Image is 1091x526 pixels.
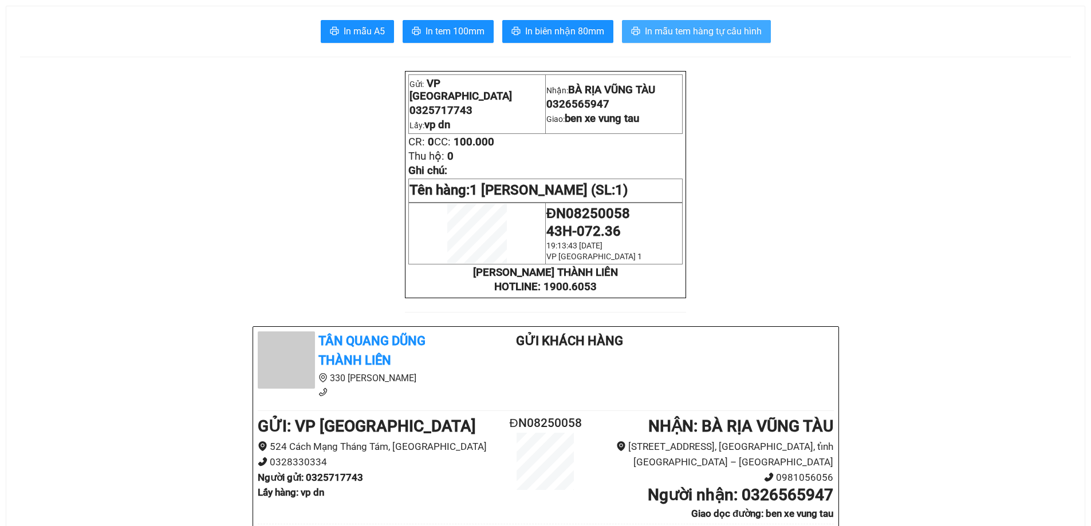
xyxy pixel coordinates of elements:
li: 0328330334 [258,454,498,470]
span: 19:13:43 [DATE] [546,241,602,250]
span: printer [330,26,339,37]
span: Lấy: [409,121,450,130]
span: In tem 100mm [426,24,485,38]
span: Ghi chú: [408,164,447,177]
b: NHẬN : BÀ RỊA VŨNG TÀU [648,417,833,436]
b: Giao dọc đường: ben xe vung tau [691,508,833,519]
span: phone [318,387,328,397]
span: printer [511,26,521,37]
li: 0981056056 [593,470,833,485]
span: ben xe vung tau [565,112,639,125]
b: Gửi khách hàng [516,334,623,348]
span: phone [764,472,774,482]
span: 0 [428,136,434,148]
span: vp dn [424,118,450,131]
strong: HOTLINE: 1900.6053 [494,280,597,293]
button: printerIn mẫu tem hàng tự cấu hình [622,20,771,43]
li: 330 [PERSON_NAME] [258,371,471,385]
span: ĐN08250058 [546,205,630,222]
strong: [PERSON_NAME] THÀNH LIÊN [473,266,618,279]
span: CC: [434,136,451,148]
b: Lấy hàng : vp dn [258,487,324,498]
button: printerIn tem 100mm [403,20,494,43]
span: In mẫu A5 [344,24,385,38]
span: In biên nhận 80mm [525,24,604,38]
span: VP [GEOGRAPHIC_DATA] 1 [546,252,642,261]
span: 43H-072.36 [546,223,621,239]
li: [STREET_ADDRESS], [GEOGRAPHIC_DATA], tỉnh [GEOGRAPHIC_DATA] – [GEOGRAPHIC_DATA] [593,439,833,469]
button: printerIn biên nhận 80mm [502,20,613,43]
button: printerIn mẫu A5 [321,20,394,43]
h2: ĐN08250058 [498,414,594,433]
b: Người nhận : 0326565947 [648,485,833,504]
span: 1) [615,182,628,198]
span: Thu hộ: [408,150,444,163]
span: environment [318,373,328,382]
b: Người gửi : 0325717743 [258,472,363,483]
p: Nhận: [546,84,682,96]
span: environment [258,441,267,451]
span: CR: [408,136,425,148]
span: In mẫu tem hàng tự cấu hình [645,24,762,38]
span: phone [258,457,267,466]
span: 0325717743 [409,104,472,117]
span: BÀ RỊA VŨNG TÀU [568,84,655,96]
span: printer [412,26,421,37]
span: 0 [447,150,454,163]
span: Giao: [546,114,639,124]
span: environment [616,441,626,451]
span: 100.000 [454,136,494,148]
span: 1 [PERSON_NAME] (SL: [470,182,628,198]
p: Gửi: [409,77,545,102]
span: printer [631,26,640,37]
span: 0326565947 [546,98,609,110]
b: Tân Quang Dũng Thành Liên [318,334,426,368]
span: Tên hàng: [409,182,628,198]
b: GỬI : VP [GEOGRAPHIC_DATA] [258,417,476,436]
span: VP [GEOGRAPHIC_DATA] [409,77,512,102]
li: 524 Cách Mạng Tháng Tám, [GEOGRAPHIC_DATA] [258,439,498,454]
